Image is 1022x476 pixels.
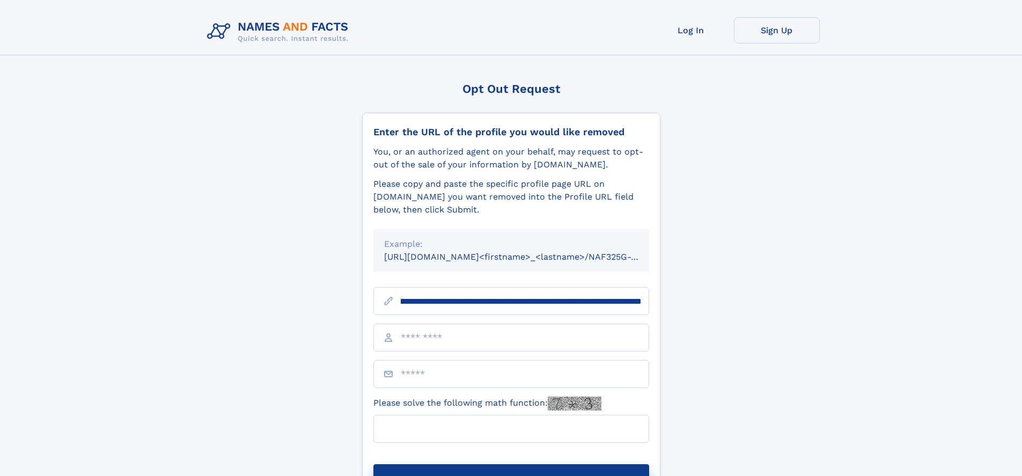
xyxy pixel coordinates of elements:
[373,397,601,411] label: Please solve the following math function:
[373,126,649,138] div: Enter the URL of the profile you would like removed
[384,238,638,251] div: Example:
[203,17,357,46] img: Logo Names and Facts
[648,17,734,43] a: Log In
[373,178,649,216] div: Please copy and paste the specific profile page URL on [DOMAIN_NAME] you want removed into the Pr...
[734,17,820,43] a: Sign Up
[384,252,670,262] small: [URL][DOMAIN_NAME]<firstname>_<lastname>/NAF325G-xxxxxxxx
[362,82,660,96] div: Opt Out Request
[373,145,649,171] div: You, or an authorized agent on your behalf, may request to opt-out of the sale of your informatio...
